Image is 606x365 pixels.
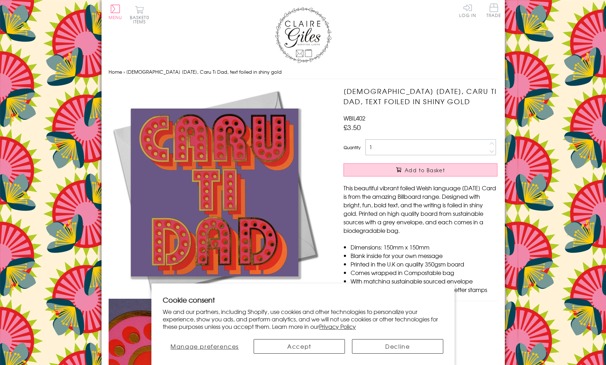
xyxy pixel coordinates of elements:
a: Home [109,68,122,75]
p: This beautiful vibrant foiled Welsh language [DATE] Card is from the amazing Billboard range. Des... [344,184,497,235]
li: Comes wrapped in Compostable bag [351,268,497,277]
li: With matching sustainable sourced envelope [351,277,497,285]
li: Dimensions: 150mm x 150mm [351,243,497,251]
span: [DEMOGRAPHIC_DATA] [DATE], Caru Ti Dad, text foiled in shiny gold [126,68,282,75]
label: Quantity [344,144,360,151]
h1: [DEMOGRAPHIC_DATA] [DATE], Caru Ti Dad, text foiled in shiny gold [344,86,497,107]
a: Privacy Policy [319,322,356,331]
nav: breadcrumbs [109,65,498,79]
span: Manage preferences [171,342,239,350]
a: Trade [486,4,501,19]
span: Add to Basket [405,167,445,174]
button: Basket0 items [130,6,149,24]
button: Manage preferences [163,339,247,354]
span: Trade [486,4,501,17]
button: Accept [254,339,345,354]
p: We and our partners, including Shopify, use cookies and other technologies to personalize your ex... [163,308,443,330]
button: Menu [109,5,122,19]
li: Blank inside for your own message [351,251,497,260]
span: 0 items [133,14,149,25]
span: £3.50 [344,122,361,132]
img: Claire Giles Greetings Cards [275,7,331,63]
a: Log In [459,4,476,17]
button: Add to Basket [344,163,497,176]
span: Menu [109,14,122,21]
h2: Cookie consent [163,295,443,305]
span: WBIL402 [344,114,365,122]
span: › [123,68,125,75]
img: Welsh Father's Day, Caru Ti Dad, text foiled in shiny gold [109,86,321,299]
button: Decline [352,339,443,354]
li: Printed in the U.K on quality 350gsm board [351,260,497,268]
